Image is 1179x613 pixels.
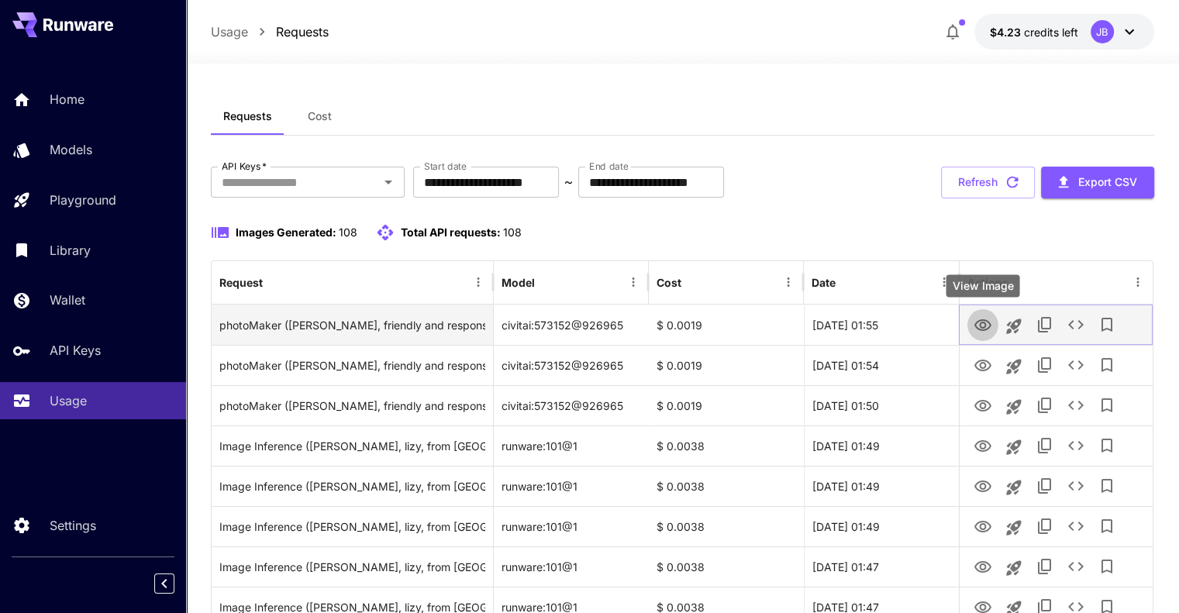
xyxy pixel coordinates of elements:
[804,466,959,506] div: 27 Aug, 2025 01:49
[1091,430,1122,461] button: Add to library
[1091,551,1122,582] button: Add to library
[1091,511,1122,542] button: Add to library
[998,311,1029,342] button: Launch in playground
[223,109,272,123] span: Requests
[1029,390,1060,421] button: Copy TaskUUID
[236,226,336,239] span: Images Generated:
[1060,309,1091,340] button: See details
[219,547,485,587] div: Click to copy prompt
[377,171,399,193] button: Open
[967,429,998,461] button: View Image
[424,160,467,173] label: Start date
[308,109,332,123] span: Cost
[219,346,485,385] div: Click to copy prompt
[998,472,1029,503] button: Launch in playground
[1029,309,1060,340] button: Copy TaskUUID
[276,22,329,41] a: Requests
[166,570,186,598] div: Collapse sidebar
[804,305,959,345] div: 27 Aug, 2025 01:55
[1060,511,1091,542] button: See details
[998,553,1029,584] button: Launch in playground
[974,14,1154,50] button: $4.23383JB
[990,26,1024,39] span: $4.23
[219,467,485,506] div: Click to copy prompt
[1060,350,1091,381] button: See details
[777,271,799,293] button: Menu
[933,271,955,293] button: Menu
[494,385,649,425] div: civitai:573152@926965
[401,226,501,239] span: Total API requests:
[649,425,804,466] div: $ 0.0038
[494,425,649,466] div: runware:101@1
[967,550,998,582] button: View Image
[219,305,485,345] div: Click to copy prompt
[804,345,959,385] div: 27 Aug, 2025 01:54
[589,160,628,173] label: End date
[50,140,92,159] p: Models
[1091,350,1122,381] button: Add to library
[649,345,804,385] div: $ 0.0019
[967,470,998,501] button: View Image
[812,276,836,289] div: Date
[804,425,959,466] div: 27 Aug, 2025 01:49
[50,291,85,309] p: Wallet
[804,506,959,546] div: 27 Aug, 2025 01:49
[941,167,1035,198] button: Refresh
[494,546,649,587] div: runware:101@1
[967,389,998,421] button: View Image
[1127,271,1149,293] button: Menu
[649,546,804,587] div: $ 0.0038
[967,349,998,381] button: View Image
[50,191,116,209] p: Playground
[1029,470,1060,501] button: Copy TaskUUID
[1091,309,1122,340] button: Add to library
[339,226,357,239] span: 108
[1060,430,1091,461] button: See details
[211,22,248,41] a: Usage
[1029,350,1060,381] button: Copy TaskUUID
[990,24,1078,40] div: $4.23383
[998,391,1029,422] button: Launch in playground
[503,226,522,239] span: 108
[683,271,705,293] button: Sort
[1029,551,1060,582] button: Copy TaskUUID
[50,391,87,410] p: Usage
[219,426,485,466] div: Click to copy prompt
[494,506,649,546] div: runware:101@1
[154,573,174,594] button: Collapse sidebar
[264,271,286,293] button: Sort
[50,341,101,360] p: API Keys
[219,507,485,546] div: Click to copy prompt
[1041,167,1154,198] button: Export CSV
[649,466,804,506] div: $ 0.0038
[804,546,959,587] div: 27 Aug, 2025 01:47
[50,90,84,108] p: Home
[804,385,959,425] div: 27 Aug, 2025 01:50
[967,510,998,542] button: View Image
[219,386,485,425] div: Click to copy prompt
[1091,390,1122,421] button: Add to library
[622,271,644,293] button: Menu
[1029,511,1060,542] button: Copy TaskUUID
[1029,430,1060,461] button: Copy TaskUUID
[1060,551,1091,582] button: See details
[50,516,96,535] p: Settings
[657,276,681,289] div: Cost
[649,305,804,345] div: $ 0.0019
[494,345,649,385] div: civitai:573152@926965
[467,271,489,293] button: Menu
[50,241,91,260] p: Library
[1024,26,1078,39] span: credits left
[998,432,1029,463] button: Launch in playground
[649,385,804,425] div: $ 0.0019
[998,351,1029,382] button: Launch in playground
[536,271,558,293] button: Sort
[946,274,1019,297] div: View Image
[649,506,804,546] div: $ 0.0038
[967,308,998,340] button: View Image
[222,160,267,173] label: API Keys
[502,276,535,289] div: Model
[494,466,649,506] div: runware:101@1
[837,271,859,293] button: Sort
